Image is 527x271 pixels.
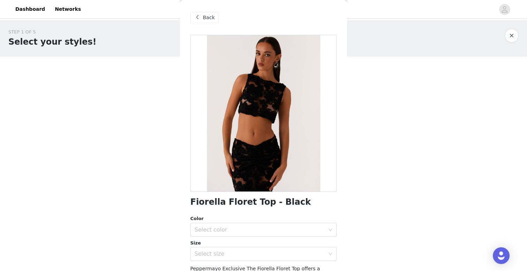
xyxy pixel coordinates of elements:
[51,1,85,17] a: Networks
[328,228,333,233] i: icon: down
[501,4,508,15] div: avatar
[493,247,510,264] div: Open Intercom Messenger
[194,226,325,233] div: Select color
[190,197,311,207] h1: Fiorella Floret Top - Black
[8,36,97,48] h1: Select your styles!
[328,252,333,257] i: icon: down
[194,250,325,257] div: Select size
[190,215,337,222] div: Color
[190,240,337,247] div: Size
[203,14,215,21] span: Back
[11,1,49,17] a: Dashboard
[8,29,97,36] div: STEP 1 OF 5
